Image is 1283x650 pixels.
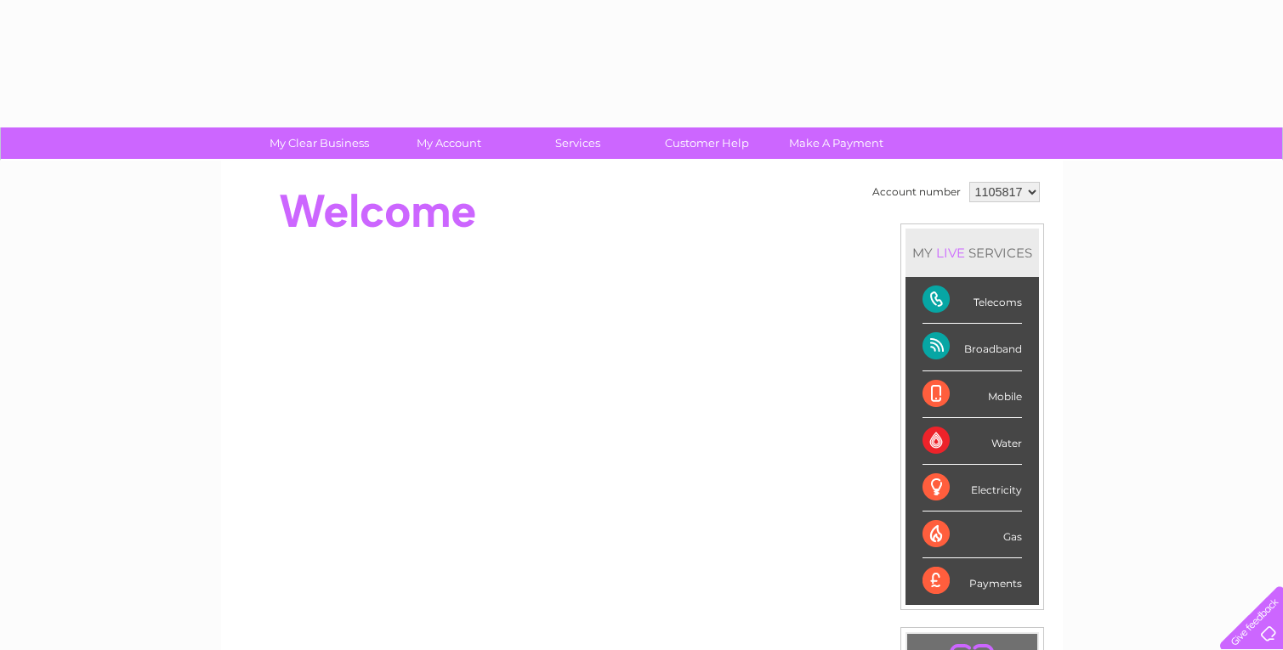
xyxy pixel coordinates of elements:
[923,324,1022,370] div: Broadband
[923,465,1022,512] div: Electricity
[923,418,1022,465] div: Water
[923,371,1022,418] div: Mobile
[868,178,965,206] td: Account number
[637,127,777,159] a: Customer Help
[378,127,519,159] a: My Account
[923,512,1022,558] div: Gas
[905,229,1039,277] div: MY SERVICES
[766,127,906,159] a: Make A Payment
[508,127,648,159] a: Services
[923,277,1022,324] div: Telecoms
[923,558,1022,604] div: Payments
[249,127,389,159] a: My Clear Business
[933,245,968,261] div: LIVE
